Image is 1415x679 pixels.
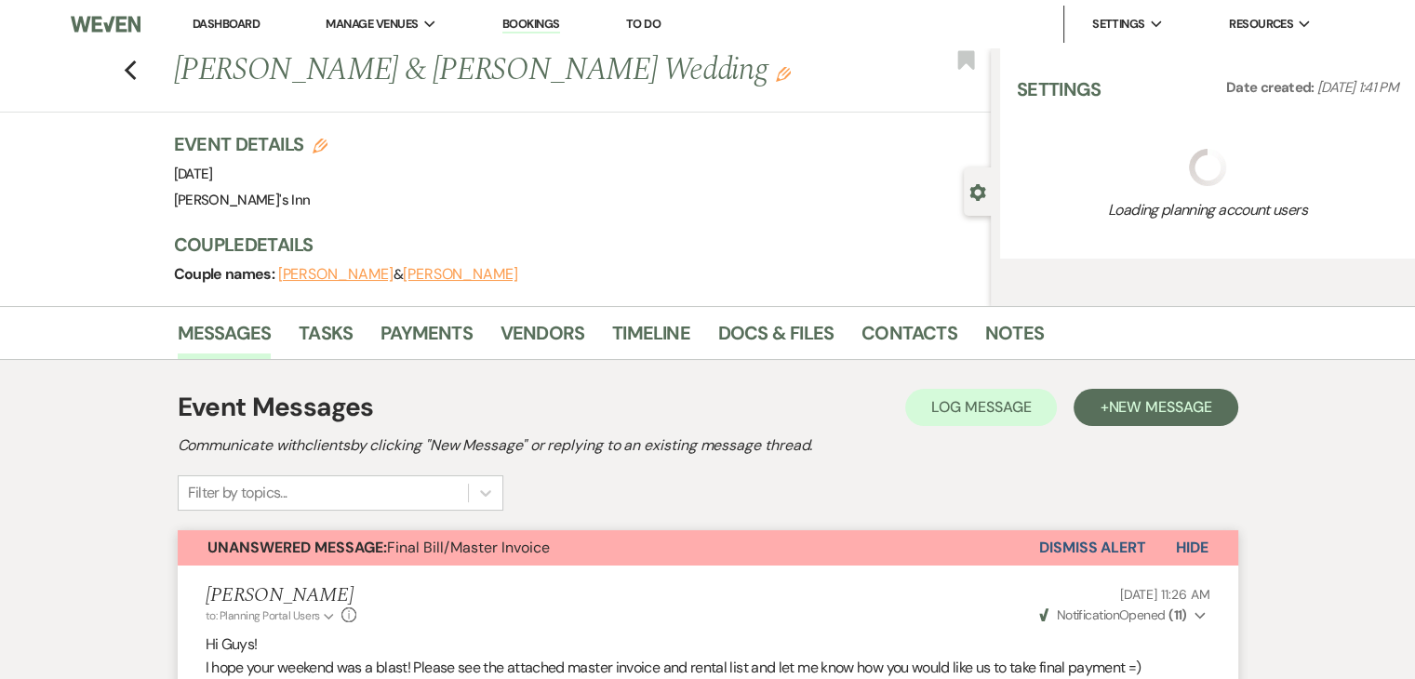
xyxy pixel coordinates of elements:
button: Dismiss Alert [1039,530,1146,566]
a: Bookings [502,16,560,33]
span: Hide [1176,538,1208,557]
strong: ( 11 ) [1168,606,1187,623]
span: Settings [1092,15,1145,33]
span: Opened [1039,606,1187,623]
span: Final Bill/Master Invoice [207,538,550,557]
button: Log Message [905,389,1057,426]
button: Unanswered Message:Final Bill/Master Invoice [178,530,1039,566]
a: Contacts [861,318,957,359]
a: Timeline [612,318,690,359]
span: Couple names: [174,264,278,284]
h3: Event Details [174,131,328,157]
a: Vendors [501,318,584,359]
div: Filter by topics... [188,482,287,504]
span: New Message [1108,397,1211,417]
span: to: Planning Portal Users [206,608,320,623]
a: Dashboard [193,16,260,32]
span: & [278,265,518,284]
button: Hide [1146,530,1238,566]
button: Close lead details [969,182,986,200]
button: Edit [776,65,791,82]
a: Tasks [299,318,353,359]
button: to: Planning Portal Users [206,607,338,624]
img: loading spinner [1189,149,1226,186]
button: [PERSON_NAME] [278,267,394,282]
span: Date created: [1226,78,1317,97]
h3: Couple Details [174,232,972,258]
button: NotificationOpened (11) [1036,606,1209,625]
a: Messages [178,318,272,359]
a: Notes [985,318,1044,359]
img: Weven Logo [71,5,140,44]
h1: Event Messages [178,388,374,427]
a: Payments [380,318,473,359]
span: Loading planning account users [1017,199,1398,221]
span: Resources [1229,15,1293,33]
span: Manage Venues [326,15,418,33]
span: [PERSON_NAME]'s Inn [174,191,311,209]
span: Log Message [931,397,1031,417]
a: Docs & Files [718,318,834,359]
span: [DATE] 1:41 PM [1317,78,1398,97]
strong: Unanswered Message: [207,538,387,557]
a: To Do [626,16,661,32]
h5: [PERSON_NAME] [206,584,357,607]
span: Notification [1057,606,1119,623]
h1: [PERSON_NAME] & [PERSON_NAME] Wedding [174,48,821,93]
span: [DATE] 11:26 AM [1120,586,1210,603]
h3: Settings [1017,76,1101,117]
button: [PERSON_NAME] [403,267,518,282]
h2: Communicate with clients by clicking "New Message" or replying to an existing message thread. [178,434,1238,457]
p: Hi Guys! [206,632,1210,657]
span: [DATE] [174,165,213,183]
button: +New Message [1074,389,1237,426]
